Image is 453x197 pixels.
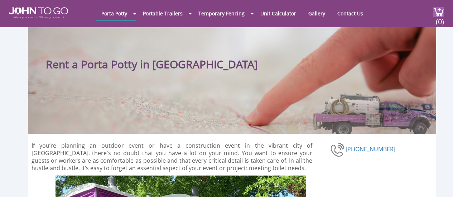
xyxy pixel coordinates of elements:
img: cart a [433,7,444,17]
a: Portable Trailers [138,6,188,20]
img: Truck [307,91,433,134]
a: Contact Us [332,6,368,20]
span: (0) [435,11,444,26]
a: Unit Calculator [255,6,302,20]
a: [PHONE_NUMBER] [346,145,395,153]
img: JOHN to go [9,7,68,19]
a: Gallery [303,6,331,20]
button: Live Chat [424,168,453,197]
p: If you’re planning an outdoor event or have a construction event in the vibrant city of [GEOGRAPH... [32,142,313,172]
a: Temporary Fencing [193,6,250,20]
img: phone-number [331,142,346,158]
h1: Rent a Porta Potty in [GEOGRAPHIC_DATA] [46,41,277,72]
a: Porta Potty [96,6,132,20]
